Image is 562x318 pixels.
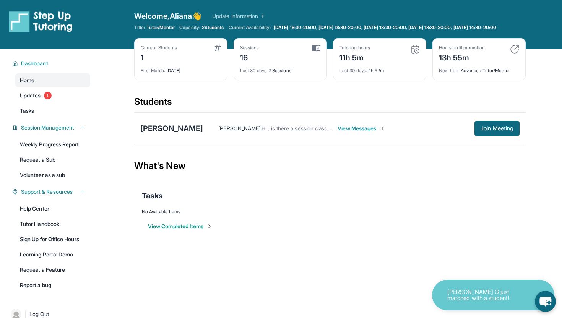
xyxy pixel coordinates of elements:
[272,24,498,31] a: [DATE] 18:30-20:00, [DATE] 18:30-20:00, [DATE] 18:30-20:00, [DATE] 18:30-20:00, [DATE] 14:30-20:00
[18,60,86,67] button: Dashboard
[15,168,90,182] a: Volunteer as a sub
[142,190,163,201] span: Tasks
[21,188,73,196] span: Support & Resources
[312,45,320,52] img: card
[411,45,420,54] img: card
[439,51,485,63] div: 13h 55m
[141,45,177,51] div: Current Students
[141,63,221,74] div: [DATE]
[474,121,520,136] button: Join Meeting
[44,92,52,99] span: 1
[18,124,86,131] button: Session Management
[134,24,145,31] span: Title:
[15,263,90,277] a: Request a Feature
[18,188,86,196] button: Support & Resources
[134,149,526,183] div: What's New
[20,107,34,115] span: Tasks
[15,104,90,118] a: Tasks
[21,124,74,131] span: Session Management
[214,45,221,51] img: card
[15,153,90,167] a: Request a Sub
[439,63,519,74] div: Advanced Tutor/Mentor
[15,278,90,292] a: Report a bug
[15,202,90,216] a: Help Center
[20,76,34,84] span: Home
[274,24,496,31] span: [DATE] 18:30-20:00, [DATE] 18:30-20:00, [DATE] 18:30-20:00, [DATE] 18:30-20:00, [DATE] 14:30-20:00
[15,73,90,87] a: Home
[339,63,420,74] div: 4h 52m
[240,45,259,51] div: Sessions
[21,60,48,67] span: Dashboard
[15,248,90,261] a: Learning Portal Demo
[15,232,90,246] a: Sign Up for Office Hours
[141,51,177,63] div: 1
[212,12,266,20] a: Update Information
[140,123,203,134] div: [PERSON_NAME]
[535,291,556,312] button: chat-button
[339,51,370,63] div: 11h 5m
[134,11,201,21] span: Welcome, Aliana 👋
[202,24,224,31] span: 2 Students
[148,222,213,230] button: View Completed Items
[15,138,90,151] a: Weekly Progress Report
[447,289,524,302] p: [PERSON_NAME] G just matched with a student!
[339,68,367,73] span: Last 30 days :
[179,24,200,31] span: Capacity:
[481,126,513,131] span: Join Meeting
[141,68,165,73] span: First Match :
[258,12,266,20] img: Chevron Right
[29,310,49,318] span: Log Out
[439,68,460,73] span: Next title :
[379,125,385,131] img: Chevron-Right
[15,89,90,102] a: Updates1
[240,63,320,74] div: 7 Sessions
[20,92,41,99] span: Updates
[15,217,90,231] a: Tutor Handbook
[240,68,268,73] span: Last 30 days :
[134,96,526,112] div: Students
[439,45,485,51] div: Hours until promotion
[142,209,518,215] div: No Available Items
[9,11,73,32] img: logo
[339,45,370,51] div: Tutoring hours
[262,125,349,131] span: Hi , is there a session class [DATE] ?
[218,125,262,131] span: [PERSON_NAME] :
[338,125,385,132] span: View Messages
[510,45,519,54] img: card
[240,51,259,63] div: 16
[146,24,175,31] span: Tutor/Mentor
[229,24,271,31] span: Current Availability:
